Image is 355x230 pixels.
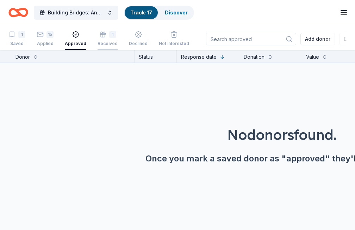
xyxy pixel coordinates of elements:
[46,31,54,38] div: 15
[135,50,177,63] div: Status
[300,33,335,45] button: Add donor
[8,41,25,46] div: Saved
[37,28,54,50] button: 15Applied
[15,53,30,61] div: Donor
[124,6,194,20] button: Track· 17Discover
[65,28,86,50] button: Approved
[244,53,264,61] div: Donation
[306,53,319,61] div: Value
[130,9,152,15] a: Track· 17
[129,41,148,46] div: Declined
[165,9,188,15] a: Discover
[8,28,25,50] button: 1Saved
[18,31,25,38] div: 1
[159,41,189,46] div: Not interested
[109,27,116,34] div: 1
[34,6,118,20] button: Building Bridges: Annual Hanukkah Celebration
[181,53,217,61] div: Response date
[98,37,118,43] div: Received
[65,41,86,46] div: Approved
[159,28,189,50] button: Not interested
[206,33,296,45] input: Search approved
[8,4,28,21] a: Home
[98,28,118,50] button: 1Received
[37,41,54,46] div: Applied
[48,8,104,17] span: Building Bridges: Annual Hanukkah Celebration
[129,28,148,50] button: Declined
